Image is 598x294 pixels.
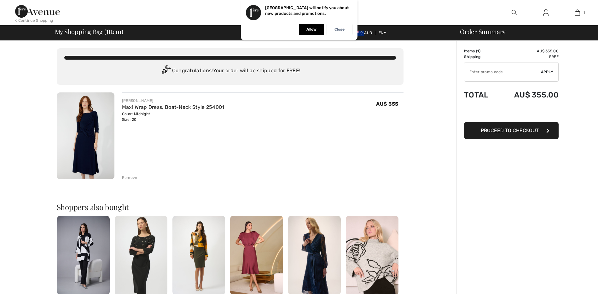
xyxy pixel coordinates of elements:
img: My Bag [575,9,580,16]
img: Congratulation2.svg [160,65,172,77]
span: 1 [583,10,585,15]
a: Maxi Wrap Dress, Boat-Neck Style 254001 [122,104,224,110]
input: Promo code [464,62,541,81]
span: Apply [541,69,554,75]
span: AU$ 355 [376,101,398,107]
a: Sign In [538,9,554,17]
td: Items ( ) [464,48,497,54]
img: Maxi Wrap Dress, Boat-Neck Style 254001 [57,92,114,179]
div: Remove [122,175,137,180]
span: My Shopping Bag ( Item) [55,28,123,35]
img: 1ère Avenue [15,5,60,18]
td: Shipping [464,54,497,60]
td: AU$ 355.00 [497,84,559,106]
img: My Info [543,9,549,16]
img: Australian Dollar [354,31,364,36]
p: Close [334,27,345,32]
span: EN [379,31,386,35]
div: < Continue Shopping [15,18,53,23]
h2: Shoppers also bought [57,203,404,211]
span: 1 [477,49,479,53]
td: Free [497,54,559,60]
iframe: PayPal [464,106,559,120]
button: Proceed to Checkout [464,122,559,139]
p: Allow [306,27,316,32]
td: Total [464,84,497,106]
div: Congratulations! Your order will be shipped for FREE! [64,65,396,77]
span: Proceed to Checkout [481,127,539,133]
img: search the website [512,9,517,16]
p: [GEOGRAPHIC_DATA] will notify you about new products and promotions. [265,5,349,16]
a: 1 [562,9,593,16]
span: 1 [106,27,108,35]
span: AUD [354,31,374,35]
td: AU$ 355.00 [497,48,559,54]
div: Order Summary [452,28,594,35]
div: Color: Midnight Size: 20 [122,111,224,122]
div: [PERSON_NAME] [122,98,224,103]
